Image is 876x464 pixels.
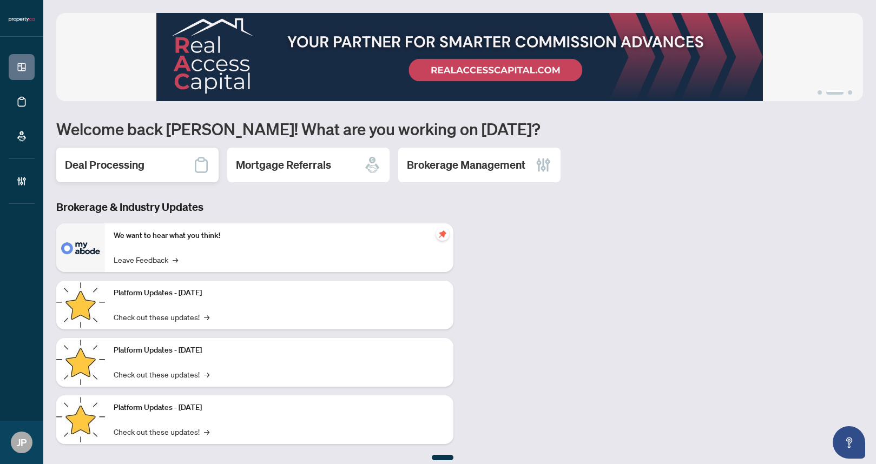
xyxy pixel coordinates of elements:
span: → [204,311,209,323]
h3: Brokerage & Industry Updates [56,200,453,215]
button: 2 [826,90,844,95]
h2: Deal Processing [65,157,144,173]
span: pushpin [436,228,449,241]
a: Check out these updates!→ [114,426,209,438]
a: Check out these updates!→ [114,368,209,380]
h2: Mortgage Referrals [236,157,331,173]
img: We want to hear what you think! [56,223,105,272]
img: Platform Updates - July 8, 2025 [56,338,105,387]
button: 3 [848,90,852,95]
p: Platform Updates - [DATE] [114,287,445,299]
p: Platform Updates - [DATE] [114,344,445,356]
span: → [173,254,178,266]
span: → [204,426,209,438]
a: Leave Feedback→ [114,254,178,266]
img: logo [9,16,35,23]
p: Platform Updates - [DATE] [114,402,445,414]
img: Slide 1 [56,13,863,101]
button: Open asap [833,426,865,459]
h1: Welcome back [PERSON_NAME]! What are you working on [DATE]? [56,118,863,139]
h2: Brokerage Management [407,157,525,173]
p: We want to hear what you think! [114,230,445,242]
img: Platform Updates - June 23, 2025 [56,395,105,444]
span: JP [17,435,27,450]
img: Platform Updates - July 21, 2025 [56,281,105,329]
span: → [204,368,209,380]
a: Check out these updates!→ [114,311,209,323]
button: 1 [818,90,822,95]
